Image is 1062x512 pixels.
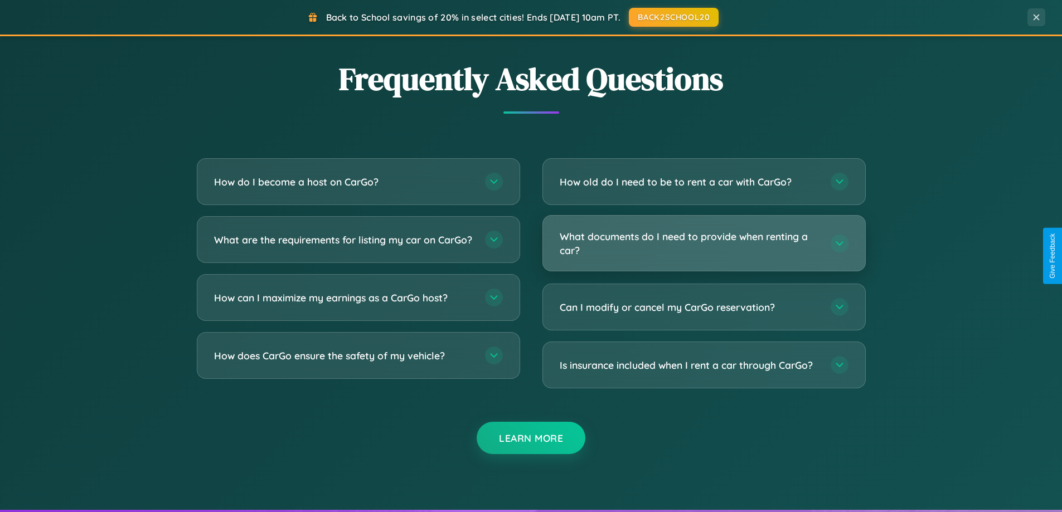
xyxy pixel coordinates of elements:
[214,291,474,305] h3: How can I maximize my earnings as a CarGo host?
[560,175,819,189] h3: How old do I need to be to rent a car with CarGo?
[214,175,474,189] h3: How do I become a host on CarGo?
[326,12,620,23] span: Back to School savings of 20% in select cities! Ends [DATE] 10am PT.
[560,300,819,314] h3: Can I modify or cancel my CarGo reservation?
[214,349,474,363] h3: How does CarGo ensure the safety of my vehicle?
[560,358,819,372] h3: Is insurance included when I rent a car through CarGo?
[197,57,866,100] h2: Frequently Asked Questions
[477,422,585,454] button: Learn More
[560,230,819,257] h3: What documents do I need to provide when renting a car?
[1049,233,1056,279] div: Give Feedback
[629,8,719,27] button: BACK2SCHOOL20
[214,233,474,247] h3: What are the requirements for listing my car on CarGo?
